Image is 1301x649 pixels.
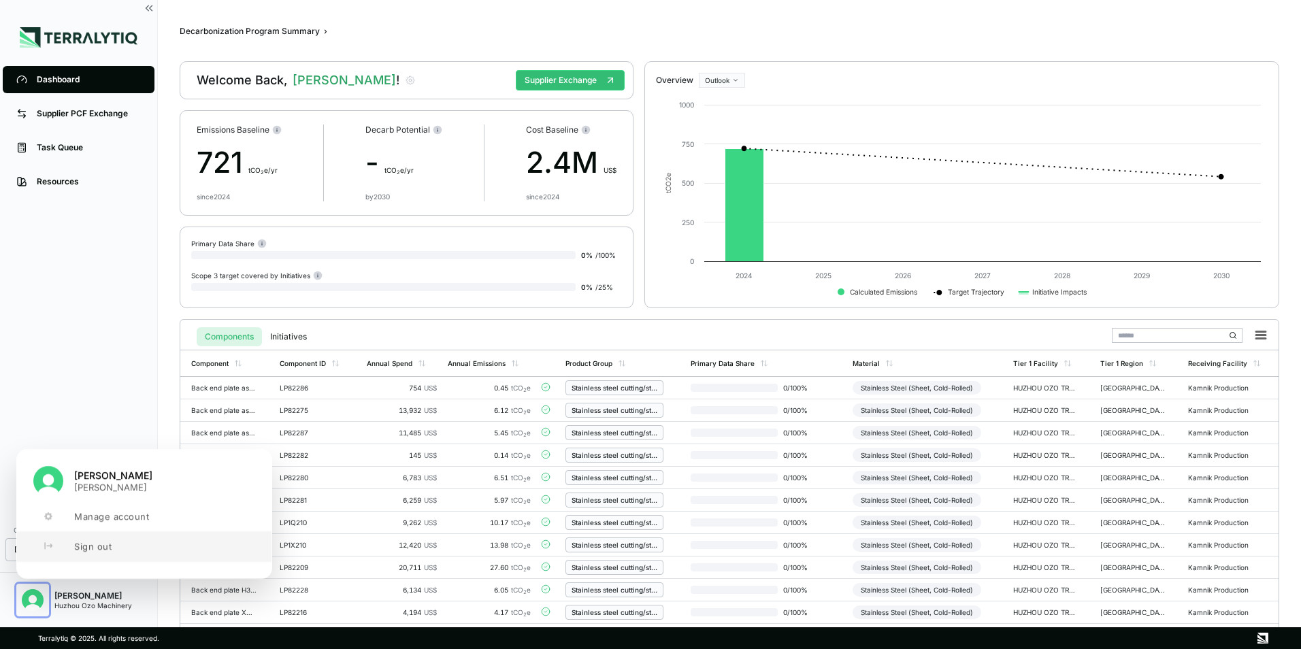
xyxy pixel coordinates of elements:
button: Components [197,327,262,346]
div: Supplier PCF Exchange [37,108,141,119]
div: LP82280 [280,473,345,482]
div: Welcome Back, [197,72,399,88]
div: Kamnik Production [1188,429,1253,437]
div: [GEOGRAPHIC_DATA] [1100,473,1166,482]
div: Stainless Steel (Sheet, Cold-Rolled) [853,471,981,484]
span: 0 / 100 % [778,384,821,392]
div: Stainless steel cutting/stamping part [572,406,657,414]
span: 0 / 100 % [778,429,821,437]
sub: 2 [523,589,527,595]
div: Component [191,359,229,367]
span: US$ [424,406,437,414]
text: Initiative Impacts [1032,288,1087,297]
div: 6,783 [367,473,436,482]
div: Primary Data Share [691,359,755,367]
div: HUZHOU OZO TRADE CO., LTD - [GEOGRAPHIC_DATA] [1013,429,1078,437]
span: Sign out [74,541,112,552]
div: 20,711 [367,563,436,571]
div: HUZHOU OZO TRADE CO., LTD - [GEOGRAPHIC_DATA] [1013,384,1078,392]
div: Stainless Steel (Sheet, Cold-Rolled) [853,493,981,507]
img: Kevan Liao [33,466,63,496]
div: Stainless steel cutting/stamping part [572,429,657,437]
span: tCO e [511,496,531,504]
div: LP82286 [280,384,345,392]
div: [GEOGRAPHIC_DATA] [1100,608,1166,616]
div: Decarb Potential [365,124,442,135]
div: LP82228 [280,586,345,594]
sub: 2 [523,387,527,393]
span: US$ [424,384,437,392]
text: 500 [682,179,694,187]
div: [PERSON_NAME] [54,590,132,601]
span: US$ [604,166,616,174]
sub: 2 [523,477,527,483]
div: Dashboard [37,74,141,85]
div: Kamnik Production [1188,496,1253,504]
div: 11,485 [367,429,436,437]
div: HUZHOU OZO TRADE CO., LTD - [GEOGRAPHIC_DATA] [1013,541,1078,549]
div: HUZHOU OZO TRADE CO., LTD - [GEOGRAPHIC_DATA] [1013,451,1078,459]
div: 6.12 [448,406,531,414]
div: Stainless steel cutting/stamping part [572,384,657,392]
div: 6.51 [448,473,531,482]
button: Supplier Exchange [516,70,625,90]
sub: 2 [523,567,527,573]
div: Stainless Steel (Sheet, Cold-Rolled) [853,448,981,462]
text: 2028 [1053,271,1070,280]
span: 0 % [581,251,593,259]
div: Customers [5,522,152,538]
text: 0 [690,257,694,265]
div: LP82282 [280,451,345,459]
div: Kamnik Production [1188,563,1253,571]
div: by 2030 [365,193,390,201]
span: 0 / 100 % [778,518,821,527]
div: Tier 1 Region [1100,359,1143,367]
span: tCO e [511,541,531,549]
div: Stainless Steel (Sheet, Cold-Rolled) [853,605,981,619]
div: 5.45 [448,429,531,437]
div: since 2024 [526,193,559,201]
span: tCO e [511,451,531,459]
div: 13,932 [367,406,436,414]
div: 0.45 [448,384,531,392]
button: Close user button [16,584,49,616]
span: 0 % [581,283,593,291]
div: 10.17 [448,518,531,527]
div: Kamnik Production [1188,451,1253,459]
span: tCO e [511,384,531,392]
div: Scope 3 target covered by Initiatives [191,270,323,280]
sub: 2 [397,169,400,176]
sub: 2 [523,612,527,618]
sub: 2 [261,169,264,176]
div: Kamnik Production [1188,406,1253,414]
span: 0 / 100 % [778,473,821,482]
div: Tier 1 Facility [1013,359,1058,367]
div: [GEOGRAPHIC_DATA] [1100,541,1166,549]
div: User button popover [16,449,272,579]
text: 2024 [735,271,752,280]
span: › [324,26,327,37]
text: 2025 [815,271,831,280]
div: Stainless steel cutting/stamping part [572,496,657,504]
img: Logo [20,27,137,48]
sub: 2 [523,410,527,416]
div: [GEOGRAPHIC_DATA] [1100,406,1166,414]
div: Kamnik Production [1188,518,1253,527]
text: 2029 [1133,271,1149,280]
div: LP1Q210 [280,518,345,527]
div: [GEOGRAPHIC_DATA] [1100,384,1166,392]
div: Emissions Baseline [197,124,282,135]
div: Stainless steel cutting/stamping part [572,451,657,459]
div: Stainless steel cutting/stamping part [572,563,657,571]
sub: 2 [523,544,527,550]
div: Decarbonization Program Summary [180,26,320,37]
span: US$ [424,473,437,482]
div: Annual Spend [367,359,412,367]
div: HUZHOU OZO TRADE CO., LTD - [GEOGRAPHIC_DATA] [1013,586,1078,594]
div: 145 [367,451,436,459]
span: tCO e [511,473,531,482]
span: Danfoss [14,544,46,555]
div: 2.4M [526,141,616,184]
div: HUZHOU OZO TRADE CO., LTD - [GEOGRAPHIC_DATA] [1013,473,1078,482]
div: 6,134 [367,586,436,594]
